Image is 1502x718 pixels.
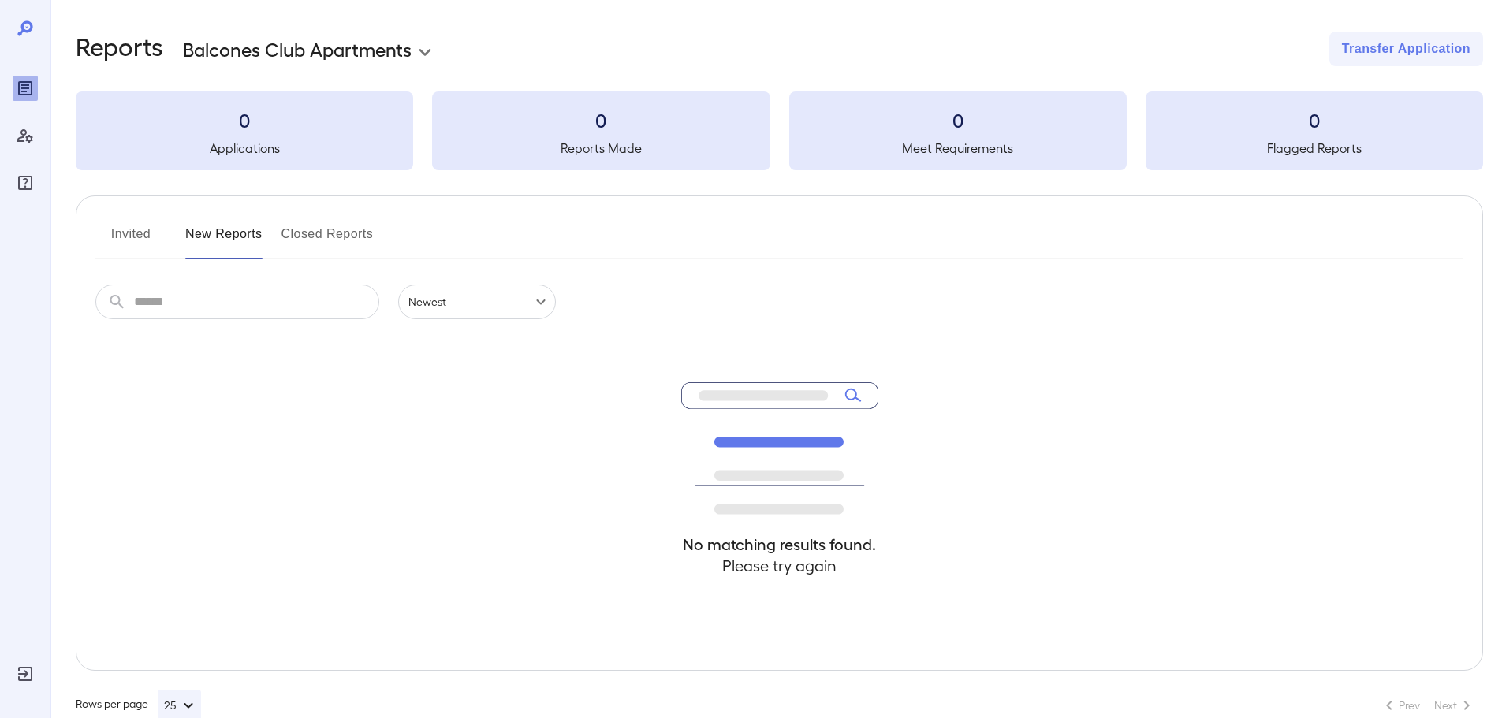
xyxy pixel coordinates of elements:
h3: 0 [76,107,413,132]
div: Log Out [13,661,38,686]
h5: Flagged Reports [1146,139,1483,158]
h3: 0 [789,107,1127,132]
div: FAQ [13,170,38,195]
p: Balcones Club Apartments [183,36,412,61]
nav: pagination navigation [1373,693,1483,718]
h3: 0 [1146,107,1483,132]
div: Newest [398,285,556,319]
h3: 0 [432,107,770,132]
h5: Meet Requirements [789,139,1127,158]
button: New Reports [185,221,263,259]
button: Transfer Application [1329,32,1483,66]
h2: Reports [76,32,163,66]
h5: Reports Made [432,139,770,158]
h5: Applications [76,139,413,158]
h4: No matching results found. [681,534,878,555]
summary: 0Applications0Reports Made0Meet Requirements0Flagged Reports [76,91,1483,170]
button: Invited [95,221,166,259]
div: Manage Users [13,123,38,148]
div: Reports [13,76,38,101]
button: Closed Reports [281,221,374,259]
h4: Please try again [681,555,878,576]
